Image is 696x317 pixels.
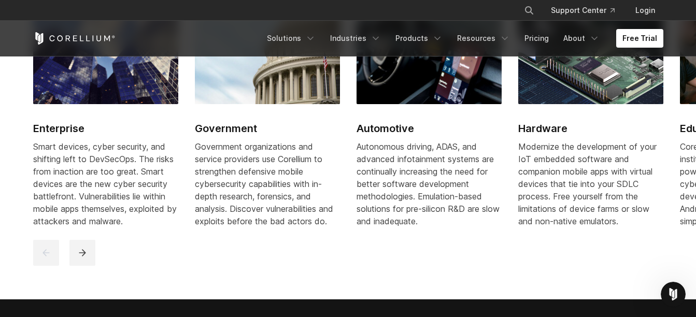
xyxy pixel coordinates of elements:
h2: Government [195,121,340,136]
a: Resources [451,29,516,48]
button: previous [33,240,59,266]
img: Enterprise [33,13,178,104]
img: Government [195,13,340,104]
a: Industries [324,29,387,48]
iframe: Intercom live chat [661,282,686,307]
div: Navigation Menu [261,29,663,48]
span: Modernize the development of your IoT embedded software and companion mobile apps with virtual de... [518,141,657,226]
div: Government organizations and service providers use Corellium to strengthen defensive mobile cyber... [195,140,340,227]
a: Pricing [518,29,555,48]
button: Search [520,1,538,20]
h2: Enterprise [33,121,178,136]
a: Corellium Home [33,32,116,45]
div: Autonomous driving, ADAS, and advanced infotainment systems are continually increasing the need f... [357,140,502,227]
img: Automotive [357,13,502,104]
a: Free Trial [616,29,663,48]
h2: Hardware [518,121,663,136]
h2: Automotive [357,121,502,136]
a: Login [627,1,663,20]
a: Solutions [261,29,322,48]
a: About [557,29,606,48]
a: Automotive Automotive Autonomous driving, ADAS, and advanced infotainment systems are continually... [357,13,502,239]
a: Support Center [543,1,623,20]
button: next [69,240,95,266]
img: Hardware [518,13,663,104]
a: Enterprise Enterprise Smart devices, cyber security, and shifting left to DevSecOps. The risks fr... [33,13,178,239]
a: Government Government Government organizations and service providers use Corellium to strengthen ... [195,13,340,239]
div: Smart devices, cyber security, and shifting left to DevSecOps. The risks from inaction are too gr... [33,140,178,227]
a: Products [389,29,449,48]
div: Navigation Menu [512,1,663,20]
a: Hardware Hardware Modernize the development of your IoT embedded software and companion mobile ap... [518,13,663,239]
